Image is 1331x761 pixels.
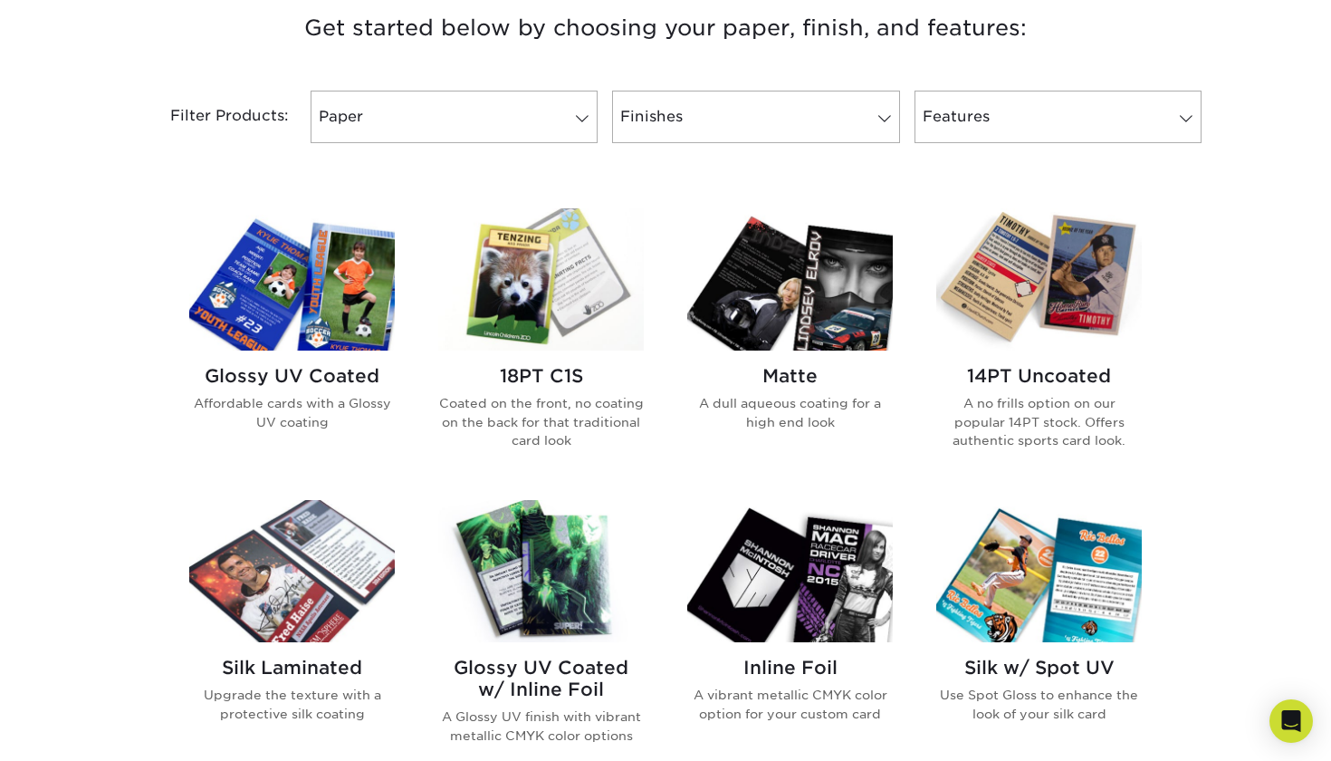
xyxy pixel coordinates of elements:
p: A no frills option on our popular 14PT stock. Offers authentic sports card look. [936,394,1142,449]
a: Paper [311,91,598,143]
h2: 14PT Uncoated [936,365,1142,387]
a: 18PT C1S Trading Cards 18PT C1S Coated on the front, no coating on the back for that traditional ... [438,208,644,478]
p: Coated on the front, no coating on the back for that traditional card look [438,394,644,449]
img: 18PT C1S Trading Cards [438,208,644,351]
div: Filter Products: [122,91,303,143]
a: 14PT Uncoated Trading Cards 14PT Uncoated A no frills option on our popular 14PT stock. Offers au... [936,208,1142,478]
p: A dull aqueous coating for a high end look [687,394,893,431]
h2: Glossy UV Coated w/ Inline Foil [438,657,644,700]
h2: Silk Laminated [189,657,395,679]
p: A Glossy UV finish with vibrant metallic CMYK color options [438,708,644,745]
p: Upgrade the texture with a protective silk coating [189,686,395,723]
img: Silk w/ Spot UV Trading Cards [936,500,1142,642]
h2: Inline Foil [687,657,893,679]
p: Affordable cards with a Glossy UV coating [189,394,395,431]
a: Glossy UV Coated Trading Cards Glossy UV Coated Affordable cards with a Glossy UV coating [189,208,395,478]
h2: Glossy UV Coated [189,365,395,387]
h2: Matte [687,365,893,387]
img: Glossy UV Coated Trading Cards [189,208,395,351]
h2: 18PT C1S [438,365,644,387]
a: Features [914,91,1202,143]
img: Silk Laminated Trading Cards [189,500,395,642]
img: Glossy UV Coated w/ Inline Foil Trading Cards [438,500,644,642]
img: Matte Trading Cards [687,208,893,351]
p: A vibrant metallic CMYK color option for your custom card [687,686,893,723]
a: Matte Trading Cards Matte A dull aqueous coating for a high end look [687,208,893,478]
iframe: Google Customer Reviews [5,706,154,755]
img: Inline Foil Trading Cards [687,500,893,642]
div: Open Intercom Messenger [1269,699,1313,743]
img: 14PT Uncoated Trading Cards [936,208,1142,351]
h2: Silk w/ Spot UV [936,657,1142,679]
a: Finishes [612,91,899,143]
p: Use Spot Gloss to enhance the look of your silk card [936,686,1142,723]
